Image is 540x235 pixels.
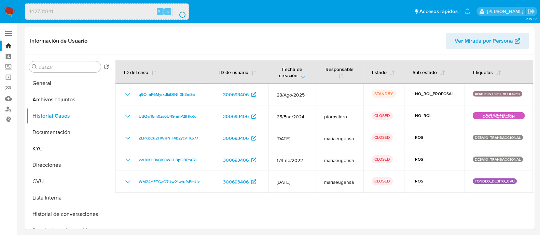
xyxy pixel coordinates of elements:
span: Alt [157,8,163,15]
button: Ver Mirada por Persona [446,33,529,49]
button: search-icon [172,7,186,16]
button: General [26,75,112,91]
h1: Información de Usuario [30,38,87,44]
button: KYC [26,141,112,157]
p: martin.degiuli@mercadolibre.com [487,8,525,15]
button: Historial de conversaciones [26,206,112,222]
input: Buscar usuario o caso... [25,7,189,16]
span: Ver Mirada por Persona [455,33,513,49]
span: s [167,8,169,15]
button: Buscar [32,64,37,70]
a: Salir [528,8,535,15]
button: Direcciones [26,157,112,173]
button: CVU [26,173,112,190]
button: Volver al orden por defecto [103,64,109,72]
a: Notificaciones [465,9,470,14]
button: Historial Casos [26,108,112,124]
span: Accesos rápidos [419,8,458,15]
button: Documentación [26,124,112,141]
button: Lista Interna [26,190,112,206]
button: Archivos adjuntos [26,91,112,108]
input: Buscar [39,64,98,70]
